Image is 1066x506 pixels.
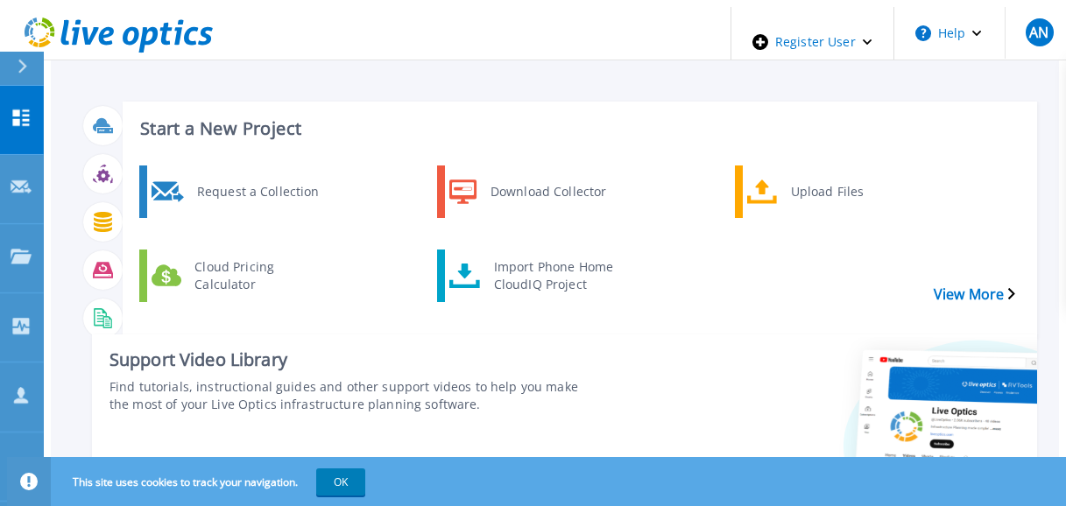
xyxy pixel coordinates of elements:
div: Register User [731,7,893,77]
a: Download Collector [437,165,633,218]
div: Support Video Library [109,348,600,371]
button: OK [316,468,365,495]
h3: Start a New Project [140,119,1014,138]
a: Cloud Pricing Calculator [139,249,335,302]
span: AN [1029,25,1048,39]
div: Cloud Pricing Calculator [186,254,331,298]
a: Request a Collection [139,165,335,218]
div: Find tutorials, instructional guides and other support videos to help you make the most of your L... [109,378,600,413]
div: Download Collector [482,170,629,214]
div: Upload Files [782,170,927,214]
div: Import Phone Home CloudIQ Project [485,254,634,298]
div: Request a Collection [188,170,331,214]
button: Help [894,7,1004,60]
a: View More [934,286,1015,303]
span: This site uses cookies to track your navigation. [55,468,365,495]
a: Upload Files [735,165,931,218]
